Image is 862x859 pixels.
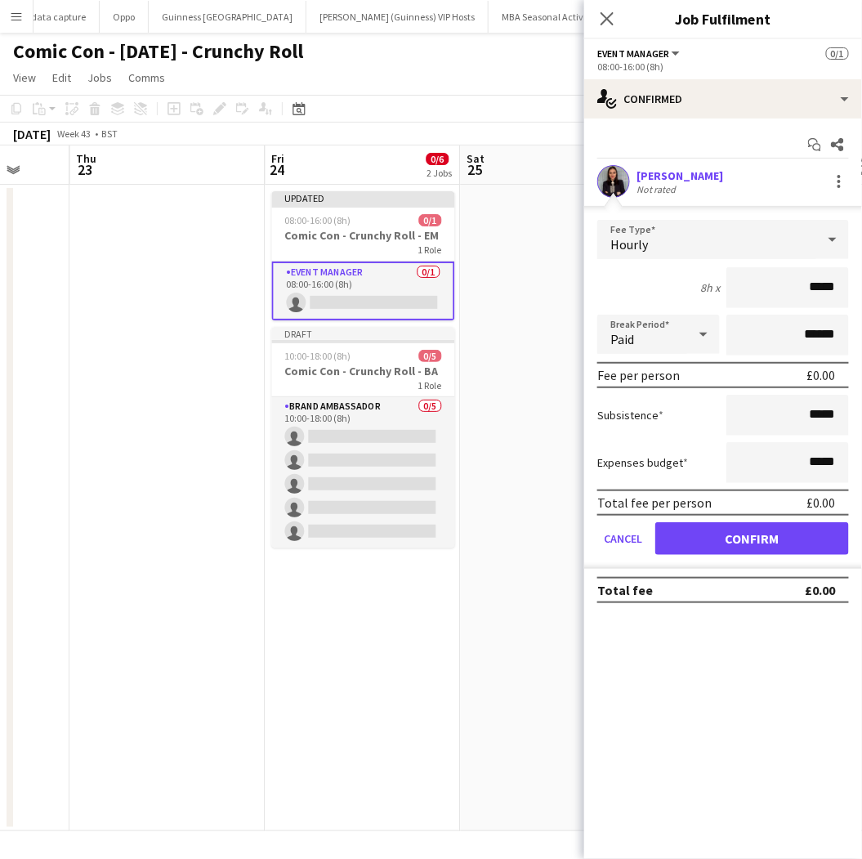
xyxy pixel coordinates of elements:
button: Event Manager [597,47,682,60]
div: [DATE] [13,126,51,142]
div: BST [101,128,118,140]
h3: Comic Con - Crunchy Roll - BA [272,364,455,378]
app-card-role: Event Manager0/108:00-16:00 (8h) [272,262,455,320]
span: Event Manager [597,47,669,60]
div: Not rated [636,183,679,195]
div: Fee per person [597,367,680,383]
span: 10:00-18:00 (8h) [285,350,351,362]
span: 0/5 [419,350,442,362]
span: 23 [74,160,97,179]
h1: Comic Con - [DATE] - Crunchy Roll [13,39,303,64]
div: 8h x [700,280,720,295]
div: £0.00 [806,582,836,598]
span: 1 Role [418,379,442,391]
span: 08:00-16:00 (8h) [285,214,351,226]
span: Week 43 [54,128,95,140]
button: Cancel [597,522,649,555]
span: View [13,70,36,85]
button: Guinness [GEOGRAPHIC_DATA] [149,1,306,33]
span: 1 Role [418,244,442,256]
app-job-card: Draft10:00-18:00 (8h)0/5Comic Con - Crunchy Roll - BA1 RoleBrand Ambassador0/510:00-18:00 (8h) [272,327,455,548]
span: Comms [128,70,165,85]
span: Edit [52,70,71,85]
button: Confirm [655,522,849,555]
span: 25 [465,160,485,179]
a: Edit [46,67,78,88]
span: Sat [467,151,485,166]
label: Expenses budget [597,455,688,470]
label: Subsistence [597,408,663,423]
span: Fri [272,151,285,166]
app-card-role: Brand Ambassador0/510:00-18:00 (8h) [272,397,455,548]
button: MBA Seasonal Activity [489,1,608,33]
span: Paid [610,331,634,347]
button: [PERSON_NAME] (Guinness) VIP Hosts [306,1,489,33]
div: £0.00 [807,367,836,383]
div: Total fee per person [597,494,712,511]
div: Updated [272,191,455,204]
a: Comms [122,67,172,88]
h3: Job Fulfilment [584,8,862,29]
span: 0/1 [419,214,442,226]
div: 2 Jobs [427,167,453,179]
span: 0/1 [826,47,849,60]
span: 0/6 [427,153,449,165]
button: Oppo [100,1,149,33]
div: Draft [272,327,455,340]
div: [PERSON_NAME] [636,168,723,183]
a: Jobs [81,67,118,88]
div: £0.00 [807,494,836,511]
div: Confirmed [584,79,862,119]
span: Jobs [87,70,112,85]
span: Hourly [610,236,648,253]
div: Total fee [597,582,653,598]
app-job-card: Updated08:00-16:00 (8h)0/1Comic Con - Crunchy Roll - EM1 RoleEvent Manager0/108:00-16:00 (8h) [272,191,455,320]
div: 08:00-16:00 (8h) [597,60,849,73]
h3: Comic Con - Crunchy Roll - EM [272,228,455,243]
span: Thu [77,151,97,166]
a: View [7,67,42,88]
span: 24 [270,160,285,179]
